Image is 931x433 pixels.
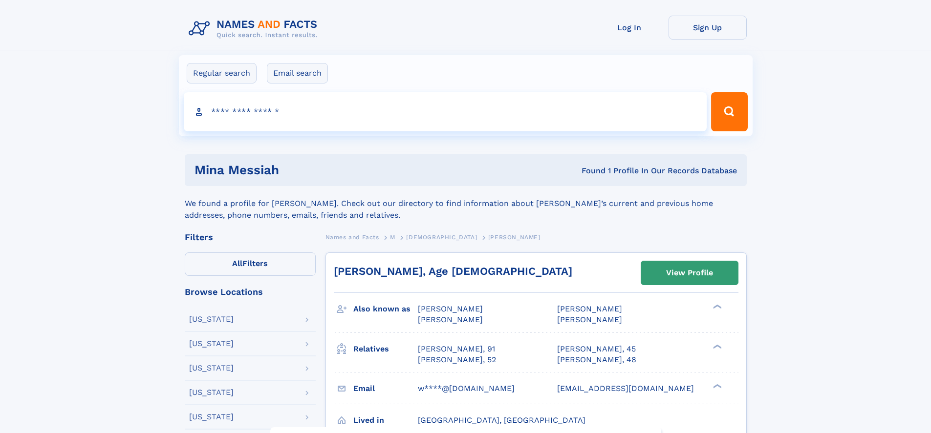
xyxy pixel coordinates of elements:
[353,341,418,357] h3: Relatives
[353,412,418,429] h3: Lived in
[187,63,257,83] label: Regular search
[418,304,483,313] span: [PERSON_NAME]
[711,304,722,310] div: ❯
[185,186,747,221] div: We found a profile for [PERSON_NAME]. Check out our directory to find information about [PERSON_N...
[189,315,234,323] div: [US_STATE]
[325,231,379,243] a: Names and Facts
[353,301,418,317] h3: Also known as
[641,261,738,285] a: View Profile
[590,16,669,40] a: Log In
[557,315,622,324] span: [PERSON_NAME]
[418,354,496,365] a: [PERSON_NAME], 52
[557,344,636,354] a: [PERSON_NAME], 45
[418,344,495,354] a: [PERSON_NAME], 91
[418,415,585,425] span: [GEOGRAPHIC_DATA], [GEOGRAPHIC_DATA]
[406,234,477,241] span: [DEMOGRAPHIC_DATA]
[666,262,713,284] div: View Profile
[189,413,234,421] div: [US_STATE]
[232,259,242,268] span: All
[430,165,737,176] div: Found 1 Profile In Our Records Database
[189,364,234,372] div: [US_STATE]
[185,233,316,242] div: Filters
[184,92,707,131] input: search input
[267,63,328,83] label: Email search
[557,384,694,393] span: [EMAIL_ADDRESS][DOMAIN_NAME]
[669,16,747,40] a: Sign Up
[418,315,483,324] span: [PERSON_NAME]
[334,265,572,277] a: [PERSON_NAME], Age [DEMOGRAPHIC_DATA]
[557,354,636,365] a: [PERSON_NAME], 48
[406,231,477,243] a: [DEMOGRAPHIC_DATA]
[189,389,234,396] div: [US_STATE]
[189,340,234,348] div: [US_STATE]
[711,383,722,389] div: ❯
[711,92,747,131] button: Search Button
[711,343,722,350] div: ❯
[185,252,316,276] label: Filters
[557,304,622,313] span: [PERSON_NAME]
[390,231,395,243] a: M
[185,16,325,42] img: Logo Names and Facts
[353,380,418,397] h3: Email
[185,288,316,296] div: Browse Locations
[488,234,541,241] span: [PERSON_NAME]
[390,234,395,241] span: M
[195,164,431,176] h1: mina messiah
